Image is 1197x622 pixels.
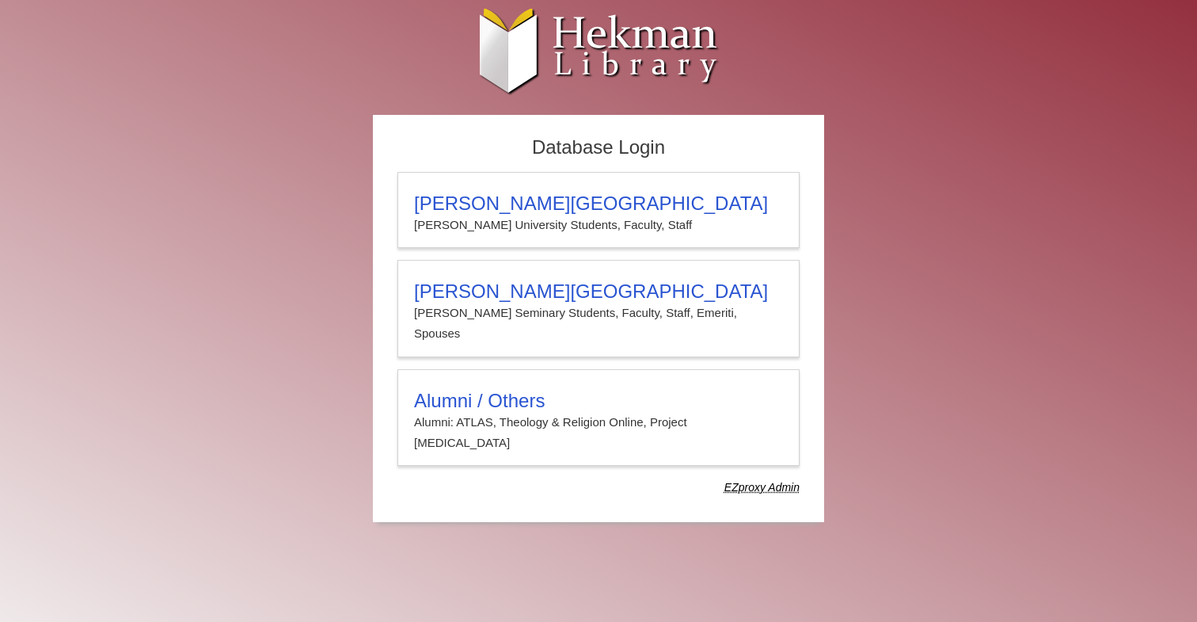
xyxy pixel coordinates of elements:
[724,481,800,494] dfn: Use Alumni login
[414,215,783,235] p: [PERSON_NAME] University Students, Faculty, Staff
[397,260,800,357] a: [PERSON_NAME][GEOGRAPHIC_DATA][PERSON_NAME] Seminary Students, Faculty, Staff, Emeriti, Spouses
[414,280,783,303] h3: [PERSON_NAME][GEOGRAPHIC_DATA]
[414,390,783,412] h3: Alumni / Others
[414,390,783,454] summary: Alumni / OthersAlumni: ATLAS, Theology & Religion Online, Project [MEDICAL_DATA]
[414,412,783,454] p: Alumni: ATLAS, Theology & Religion Online, Project [MEDICAL_DATA]
[397,172,800,248] a: [PERSON_NAME][GEOGRAPHIC_DATA][PERSON_NAME] University Students, Faculty, Staff
[414,193,783,215] h3: [PERSON_NAME][GEOGRAPHIC_DATA]
[414,303,783,345] p: [PERSON_NAME] Seminary Students, Faculty, Staff, Emeriti, Spouses
[389,132,807,164] h2: Database Login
